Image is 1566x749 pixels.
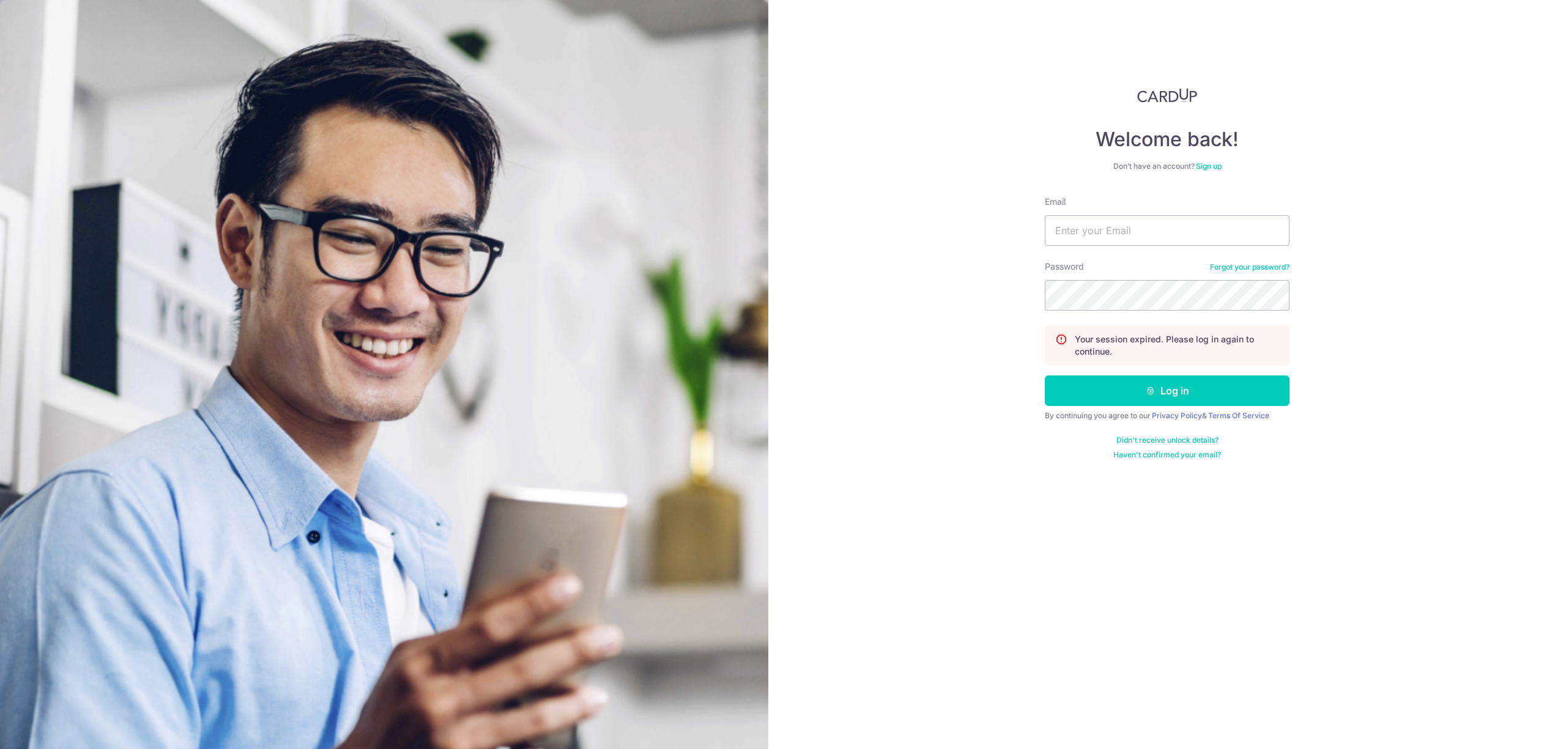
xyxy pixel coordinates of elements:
a: Didn't receive unlock details? [1116,435,1219,445]
img: CardUp Logo [1137,88,1197,103]
input: Enter your Email [1045,215,1290,246]
a: Privacy Policy [1152,411,1202,420]
div: By continuing you agree to our & [1045,411,1290,421]
p: Your session expired. Please log in again to continue. [1075,333,1279,358]
label: Password [1045,260,1084,273]
div: Don’t have an account? [1045,161,1290,171]
a: Terms Of Service [1208,411,1269,420]
a: Haven't confirmed your email? [1113,450,1221,460]
a: Sign up [1196,161,1222,171]
label: Email [1045,196,1066,208]
button: Log in [1045,375,1290,406]
h4: Welcome back! [1045,127,1290,152]
a: Forgot your password? [1210,262,1290,272]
